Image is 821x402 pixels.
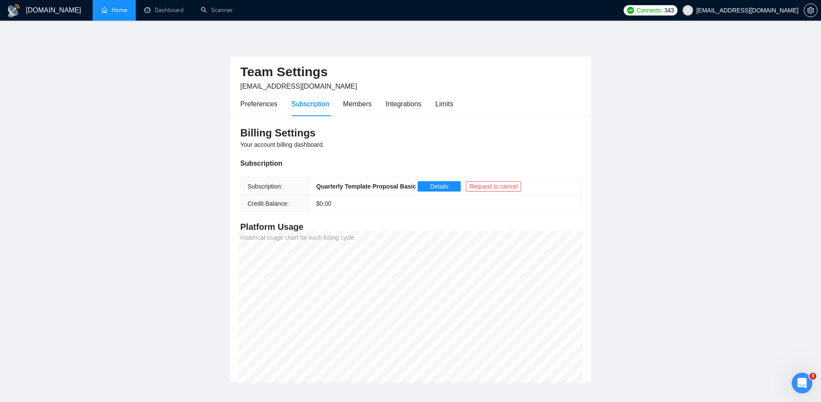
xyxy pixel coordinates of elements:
a: searchScanner [201,6,233,14]
iframe: Intercom live chat [792,373,812,393]
span: setting [804,7,817,14]
span: $ 0.00 [316,200,331,207]
span: Details [430,182,449,191]
span: 343 [664,6,674,15]
a: dashboardDashboard [144,6,184,14]
h2: Team Settings [240,63,581,81]
span: user [685,7,691,13]
span: 3 [809,373,816,380]
h4: Platform Usage [240,221,581,233]
button: Details [418,181,461,192]
a: homeHome [101,6,127,14]
b: Quarterly Template Proposal Basic [316,183,418,190]
span: Subscription: [248,183,283,190]
div: Subscription [291,99,329,109]
span: Connects: [637,6,662,15]
img: upwork-logo.png [627,7,634,14]
div: Integrations [386,99,422,109]
span: Credit Balance: [248,200,289,207]
h3: Billing Settings [240,126,581,140]
div: Subscription [240,158,581,169]
button: Request to cancel [466,181,521,192]
div: Limits [435,99,453,109]
img: logo [7,4,21,18]
button: setting [804,3,818,17]
span: [EMAIL_ADDRESS][DOMAIN_NAME] [240,83,357,90]
div: Members [343,99,372,109]
div: Preferences [240,99,278,109]
a: setting [804,7,818,14]
span: Your account billing dashboard. [240,141,325,148]
span: Request to cancel [469,182,518,191]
